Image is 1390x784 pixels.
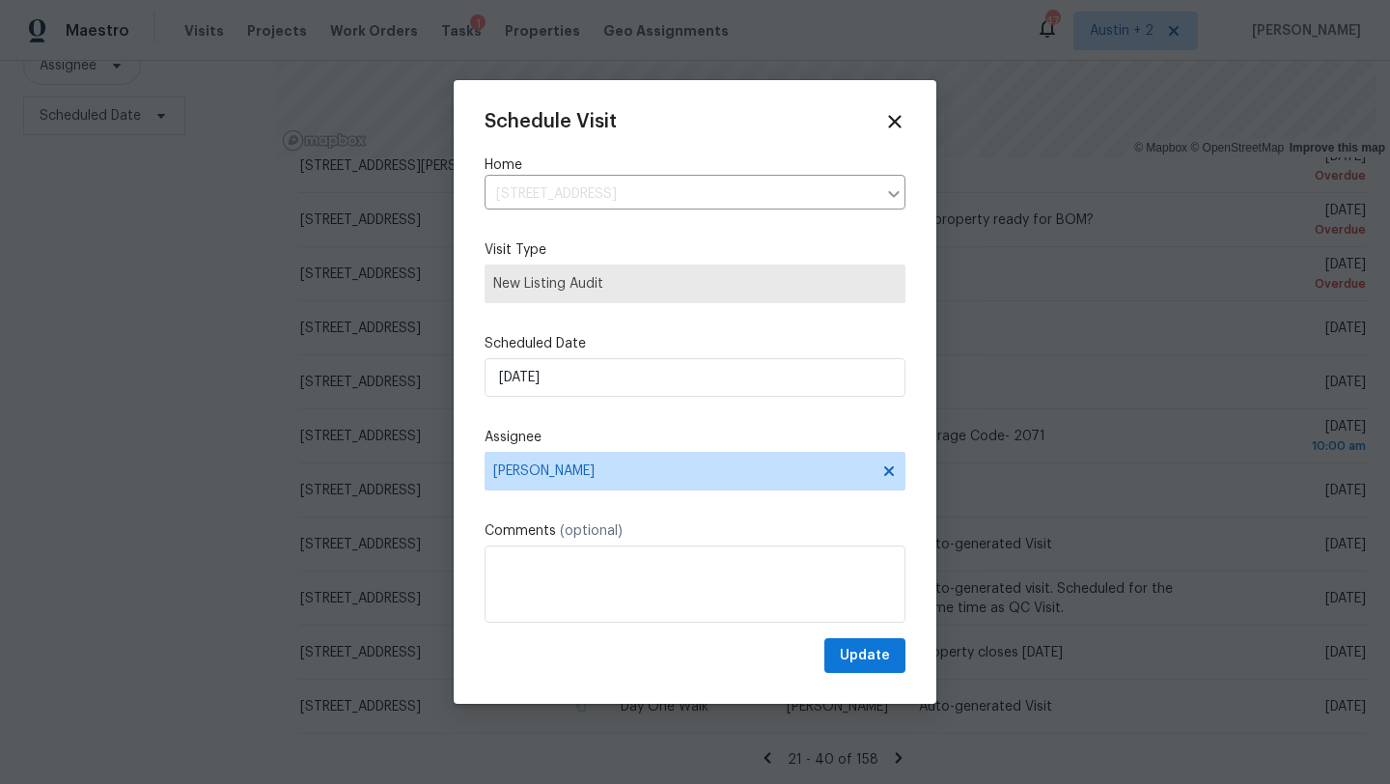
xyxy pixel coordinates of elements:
[485,521,905,541] label: Comments
[493,463,872,479] span: [PERSON_NAME]
[560,524,623,538] span: (optional)
[840,644,890,668] span: Update
[485,428,905,447] label: Assignee
[485,112,617,131] span: Schedule Visit
[485,334,905,353] label: Scheduled Date
[485,180,876,210] input: Enter in an address
[824,638,905,674] button: Update
[493,274,897,294] span: New Listing Audit
[485,358,905,397] input: M/D/YYYY
[485,155,905,175] label: Home
[884,111,905,132] span: Close
[485,240,905,260] label: Visit Type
